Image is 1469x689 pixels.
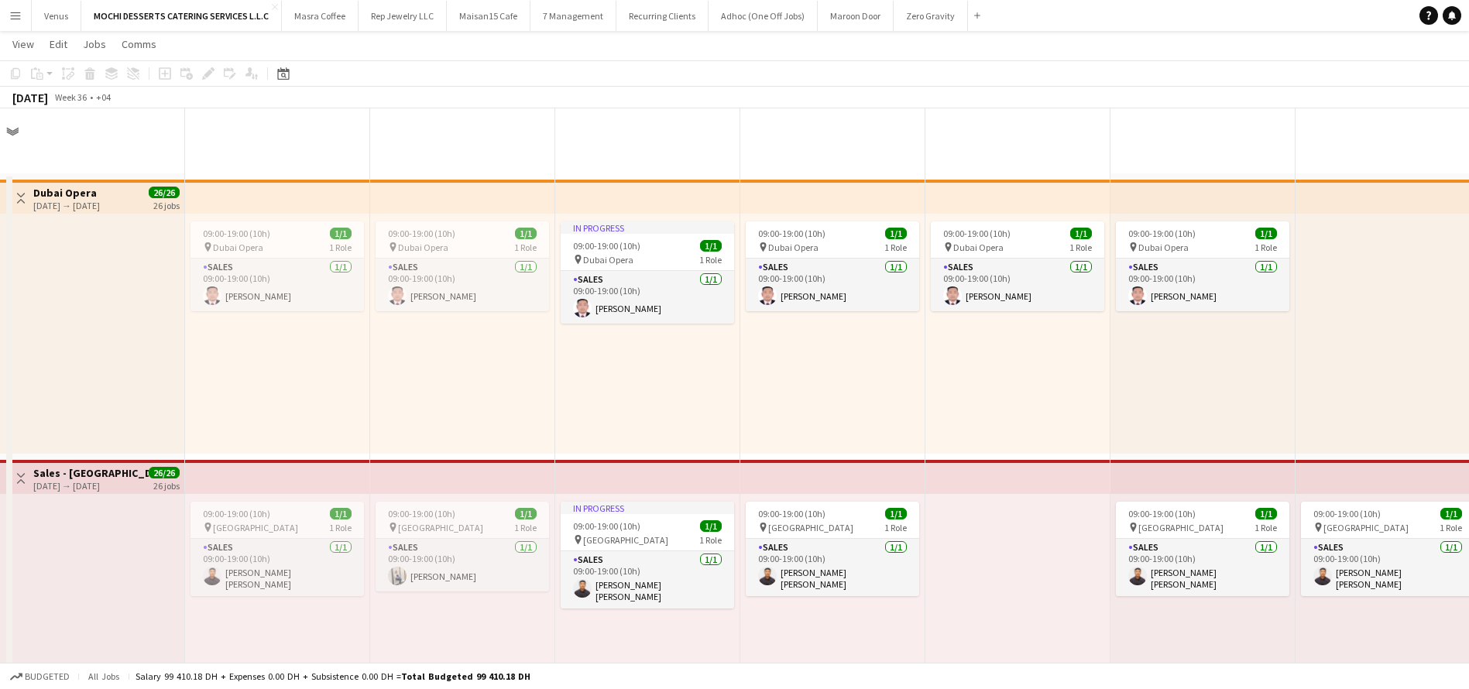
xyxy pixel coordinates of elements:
span: Jobs [83,37,106,51]
app-job-card: 09:00-19:00 (10h)1/1 Dubai Opera1 RoleSales1/109:00-19:00 (10h)[PERSON_NAME] [376,221,549,311]
span: 09:00-19:00 (10h) [573,240,640,252]
app-job-card: 09:00-19:00 (10h)1/1 Dubai Opera1 RoleSales1/109:00-19:00 (10h)[PERSON_NAME] [1116,221,1289,311]
button: Venus [32,1,81,31]
span: 1 Role [329,242,352,253]
span: 26/26 [149,187,180,198]
span: 09:00-19:00 (10h) [758,508,825,519]
span: Dubai Opera [768,242,819,253]
app-job-card: 09:00-19:00 (10h)1/1 Dubai Opera1 RoleSales1/109:00-19:00 (10h)[PERSON_NAME] [190,221,364,311]
div: [DATE] → [DATE] [33,200,100,211]
span: [GEOGRAPHIC_DATA] [213,522,298,533]
span: 1/1 [700,240,722,252]
div: 26 jobs [153,198,180,211]
span: [GEOGRAPHIC_DATA] [398,522,483,533]
button: Recurring Clients [616,1,709,31]
span: 09:00-19:00 (10h) [943,228,1011,239]
span: 1/1 [885,508,907,519]
span: 1 Role [1254,242,1277,253]
app-card-role: Sales1/109:00-19:00 (10h)[PERSON_NAME] [PERSON_NAME] [561,551,734,608]
span: 1 Role [699,534,722,546]
span: 09:00-19:00 (10h) [203,508,270,519]
span: Edit [50,37,67,51]
span: [GEOGRAPHIC_DATA] [1323,522,1409,533]
span: Budgeted [25,671,70,682]
span: 1/1 [515,508,537,519]
div: 26 jobs [153,478,180,492]
span: View [12,37,34,51]
div: +04 [96,91,111,103]
span: 09:00-19:00 (10h) [388,228,455,239]
app-card-role: Sales1/109:00-19:00 (10h)[PERSON_NAME] [PERSON_NAME] [1116,539,1289,596]
button: Rep Jewelry LLC [359,1,447,31]
app-card-role: Sales1/109:00-19:00 (10h)[PERSON_NAME] [746,259,919,311]
span: 1/1 [1255,508,1277,519]
div: [DATE] → [DATE] [33,480,149,492]
span: 1/1 [1070,228,1092,239]
button: MOCHI DESSERTS CATERING SERVICES L.L.C [81,1,282,31]
app-card-role: Sales1/109:00-19:00 (10h)[PERSON_NAME] [376,259,549,311]
button: Budgeted [8,668,72,685]
span: 09:00-19:00 (10h) [1128,508,1196,519]
button: Masra Coffee [282,1,359,31]
span: 1 Role [1440,522,1462,533]
span: 1/1 [1440,508,1462,519]
app-job-card: 09:00-19:00 (10h)1/1 [GEOGRAPHIC_DATA]1 RoleSales1/109:00-19:00 (10h)[PERSON_NAME] [PERSON_NAME] [1116,502,1289,596]
app-card-role: Sales1/109:00-19:00 (10h)[PERSON_NAME] [931,259,1104,311]
button: 7 Management [530,1,616,31]
span: [GEOGRAPHIC_DATA] [1138,522,1224,533]
span: Comms [122,37,156,51]
span: 26/26 [149,467,180,478]
span: Total Budgeted 99 410.18 DH [401,670,530,682]
h3: Sales - [GEOGRAPHIC_DATA] [33,466,149,480]
app-card-role: Sales1/109:00-19:00 (10h)[PERSON_NAME] [1116,259,1289,311]
app-job-card: 09:00-19:00 (10h)1/1 [GEOGRAPHIC_DATA]1 RoleSales1/109:00-19:00 (10h)[PERSON_NAME] [PERSON_NAME] [746,502,919,596]
span: Dubai Opera [1138,242,1189,253]
span: 09:00-19:00 (10h) [388,508,455,519]
span: 1 Role [884,242,907,253]
app-job-card: 09:00-19:00 (10h)1/1 Dubai Opera1 RoleSales1/109:00-19:00 (10h)[PERSON_NAME] [931,221,1104,311]
button: Maisan15 Cafe [447,1,530,31]
app-job-card: In progress09:00-19:00 (10h)1/1 Dubai Opera1 RoleSales1/109:00-19:00 (10h)[PERSON_NAME] [561,221,734,324]
span: 1 Role [514,242,537,253]
span: 1 Role [1254,522,1277,533]
app-card-role: Sales1/109:00-19:00 (10h)[PERSON_NAME] [376,539,549,591]
span: 1/1 [330,228,352,239]
span: All jobs [85,670,122,682]
app-job-card: 09:00-19:00 (10h)1/1 [GEOGRAPHIC_DATA]1 RoleSales1/109:00-19:00 (10h)[PERSON_NAME] [376,502,549,591]
a: View [6,34,40,54]
app-card-role: Sales1/109:00-19:00 (10h)[PERSON_NAME] [190,259,364,311]
app-card-role: Sales1/109:00-19:00 (10h)[PERSON_NAME] [PERSON_NAME] [190,539,364,596]
app-job-card: In progress09:00-19:00 (10h)1/1 [GEOGRAPHIC_DATA]1 RoleSales1/109:00-19:00 (10h)[PERSON_NAME] [PE... [561,502,734,608]
span: 09:00-19:00 (10h) [573,520,640,532]
span: 1 Role [329,522,352,533]
app-card-role: Sales1/109:00-19:00 (10h)[PERSON_NAME] [PERSON_NAME] [746,539,919,596]
button: Maroon Door [818,1,894,31]
span: 1/1 [700,520,722,532]
span: 1/1 [885,228,907,239]
a: Jobs [77,34,112,54]
app-job-card: 09:00-19:00 (10h)1/1 Dubai Opera1 RoleSales1/109:00-19:00 (10h)[PERSON_NAME] [746,221,919,311]
a: Edit [43,34,74,54]
span: 1 Role [514,522,537,533]
app-card-role: Sales1/109:00-19:00 (10h)[PERSON_NAME] [561,271,734,324]
app-job-card: 09:00-19:00 (10h)1/1 [GEOGRAPHIC_DATA]1 RoleSales1/109:00-19:00 (10h)[PERSON_NAME] [PERSON_NAME] [190,502,364,596]
span: 1 Role [699,254,722,266]
span: 1/1 [1255,228,1277,239]
span: 1 Role [1069,242,1092,253]
div: [DATE] [12,90,48,105]
h3: Dubai Opera [33,186,100,200]
span: Dubai Opera [213,242,263,253]
span: 09:00-19:00 (10h) [203,228,270,239]
span: [GEOGRAPHIC_DATA] [583,534,668,546]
